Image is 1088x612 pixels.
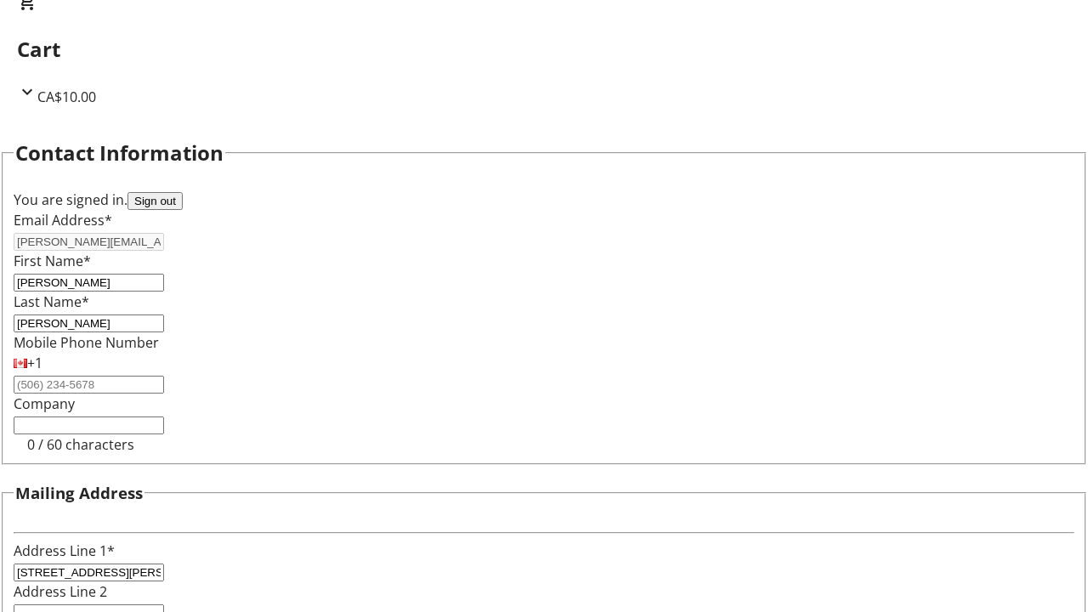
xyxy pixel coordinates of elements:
div: You are signed in. [14,190,1074,210]
label: Address Line 1* [14,541,115,560]
input: (506) 234-5678 [14,376,164,394]
label: Mobile Phone Number [14,333,159,352]
label: Address Line 2 [14,582,107,601]
input: Address [14,564,164,581]
h2: Cart [17,34,1071,65]
label: Email Address* [14,211,112,229]
label: Company [14,394,75,413]
label: Last Name* [14,292,89,311]
label: First Name* [14,252,91,270]
h2: Contact Information [15,138,224,168]
button: Sign out [127,192,183,210]
tr-character-limit: 0 / 60 characters [27,435,134,454]
span: CA$10.00 [37,88,96,106]
h3: Mailing Address [15,481,143,505]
